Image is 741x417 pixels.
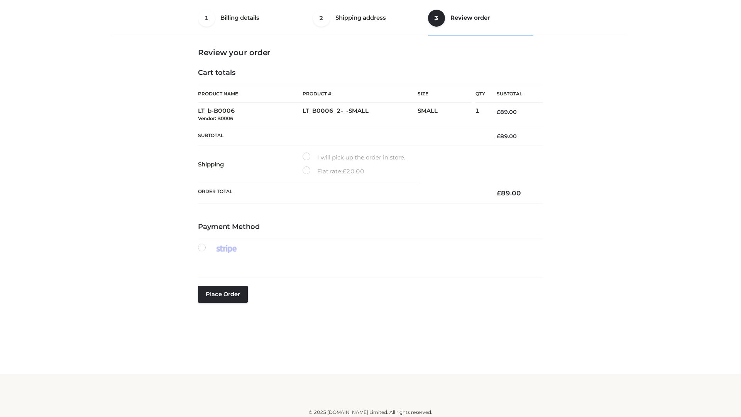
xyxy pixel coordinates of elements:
h3: Review your order [198,48,543,57]
th: Subtotal [485,85,543,103]
h4: Payment Method [198,223,543,231]
td: 1 [475,103,485,127]
bdi: 89.00 [497,189,521,197]
th: Subtotal [198,127,485,146]
bdi: 89.00 [497,108,517,115]
th: Size [418,85,472,103]
th: Shipping [198,146,303,183]
th: Qty [475,85,485,103]
span: £ [342,168,346,175]
th: Product # [303,85,418,103]
bdi: 89.00 [497,133,517,140]
td: LT_B0006_2-_-SMALL [303,103,418,127]
small: Vendor: B0006 [198,115,233,121]
label: Flat rate: [303,166,364,176]
span: £ [497,108,500,115]
span: £ [497,133,500,140]
th: Order Total [198,183,485,203]
bdi: 20.00 [342,168,364,175]
h4: Cart totals [198,69,543,77]
label: I will pick up the order in store. [303,153,405,163]
td: SMALL [418,103,475,127]
span: £ [497,189,501,197]
div: © 2025 [DOMAIN_NAME] Limited. All rights reserved. [115,409,626,416]
th: Product Name [198,85,303,103]
button: Place order [198,286,248,303]
td: LT_b-B0006 [198,103,303,127]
